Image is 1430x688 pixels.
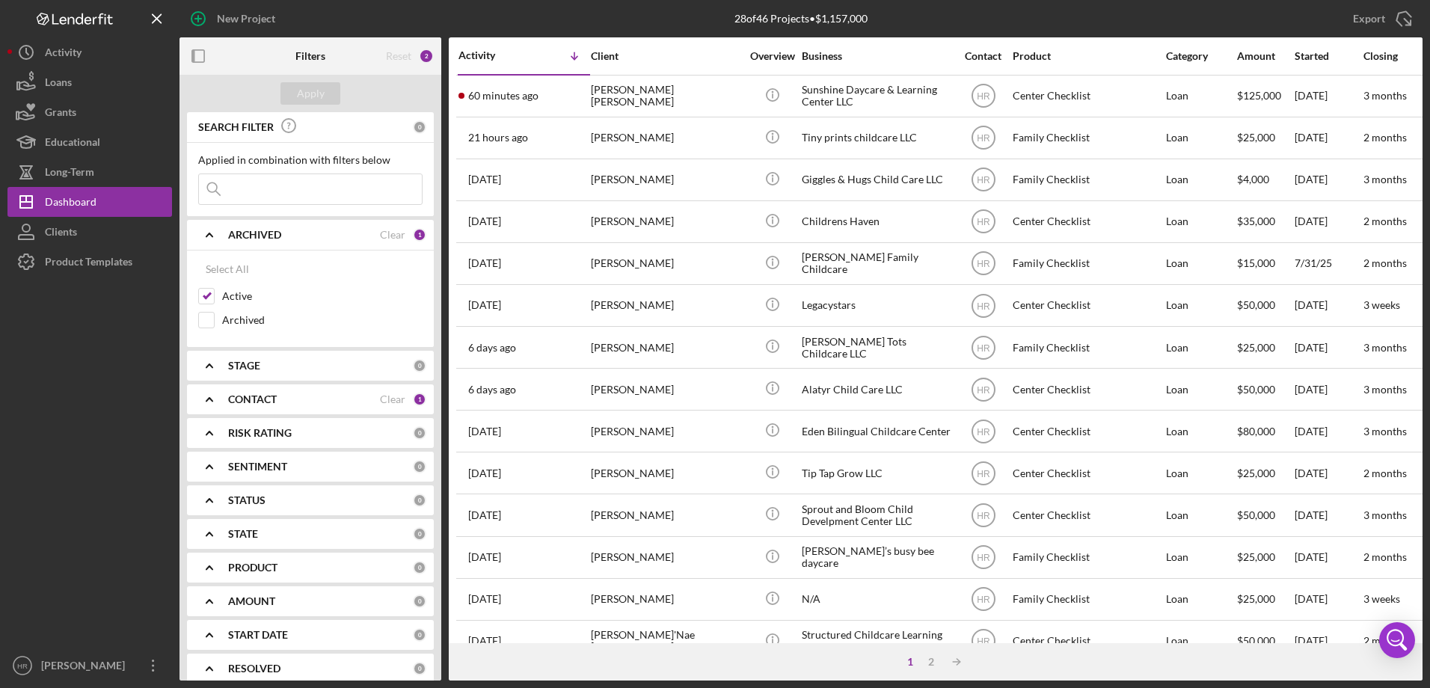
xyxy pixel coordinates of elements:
text: HR [977,426,990,437]
div: 0 [413,527,426,541]
div: Childrens Haven [802,202,951,242]
div: Clear [380,229,405,241]
div: $25,000 [1237,453,1293,493]
div: $50,000 [1237,369,1293,409]
div: 1 [413,228,426,242]
div: Alatyr Child Care LLC [802,369,951,409]
div: Overview [744,50,800,62]
text: HR [977,91,990,102]
text: HR [977,301,990,311]
div: Family Checklist [1013,160,1162,200]
div: Loan [1166,286,1236,325]
div: [PERSON_NAME] [591,580,740,619]
div: Loan [1166,369,1236,409]
button: Long-Term [7,157,172,187]
div: Activity [45,37,82,71]
div: [DATE] [1295,538,1362,577]
div: Center Checklist [1013,411,1162,451]
time: 2025-08-18 19:33 [468,132,528,144]
div: [PERSON_NAME]’s busy bee daycare [802,538,951,577]
button: Educational [7,127,172,157]
b: STAGE [228,360,260,372]
time: 2025-08-16 18:53 [468,215,501,227]
b: SEARCH FILTER [198,121,274,133]
div: Structured Childcare Learning Center [802,621,951,661]
b: STATE [228,528,258,540]
div: 1 [413,393,426,406]
div: Clear [380,393,405,405]
div: [PERSON_NAME]'Nae [PERSON_NAME] [591,621,740,661]
div: Center Checklist [1013,621,1162,661]
div: 7/31/25 [1295,244,1362,283]
time: 2025-08-17 23:03 [468,173,501,185]
button: Select All [198,254,257,284]
div: Category [1166,50,1236,62]
time: 3 months [1363,341,1407,354]
button: Clients [7,217,172,247]
text: HR [977,636,990,647]
div: Product Templates [45,247,132,280]
div: Client [591,50,740,62]
div: Business [802,50,951,62]
div: Sunshine Daycare & Learning Center LLC [802,76,951,116]
div: [DATE] [1295,76,1362,116]
text: HR [977,384,990,395]
text: HR [977,175,990,185]
b: Filters [295,50,325,62]
a: Activity [7,37,172,67]
div: Loan [1166,453,1236,493]
div: Sprout and Bloom Child Develpment Center LLC [802,495,951,535]
div: Grants [45,97,76,131]
div: Center Checklist [1013,202,1162,242]
b: START DATE [228,629,288,641]
div: 0 [413,628,426,642]
time: 2025-08-13 21:30 [468,342,516,354]
time: 2025-08-14 05:41 [468,299,501,311]
div: 0 [413,460,426,473]
div: $25,000 [1237,328,1293,367]
div: Reset [386,50,411,62]
div: $25,000 [1237,538,1293,577]
time: 2025-08-12 19:56 [468,509,501,521]
time: 2 months [1363,467,1407,479]
div: 0 [413,359,426,372]
div: Loan [1166,244,1236,283]
div: Open Intercom Messenger [1379,622,1415,658]
div: [PERSON_NAME] [37,651,135,684]
text: HR [977,595,990,605]
button: Loans [7,67,172,97]
b: PRODUCT [228,562,277,574]
text: HR [17,662,28,670]
div: New Project [217,4,275,34]
div: Center Checklist [1013,76,1162,116]
div: 0 [413,561,426,574]
div: [DATE] [1295,453,1362,493]
div: $15,000 [1237,244,1293,283]
text: HR [977,468,990,479]
label: Active [222,289,423,304]
button: Product Templates [7,247,172,277]
time: 2025-08-07 01:57 [468,593,501,605]
time: 2 months [1363,550,1407,563]
div: Applied in combination with filters below [198,154,423,166]
time: 3 months [1363,425,1407,437]
div: 2 [921,656,942,668]
div: [PERSON_NAME] [591,369,740,409]
div: Loan [1166,495,1236,535]
div: $50,000 [1237,495,1293,535]
div: Center Checklist [1013,369,1162,409]
div: Contact [955,50,1011,62]
div: Center Checklist [1013,286,1162,325]
time: 2025-08-14 21:25 [468,257,501,269]
div: [PERSON_NAME] [591,328,740,367]
div: [DATE] [1295,160,1362,200]
b: SENTIMENT [228,461,287,473]
time: 2 months [1363,131,1407,144]
div: [DATE] [1295,118,1362,158]
div: $50,000 [1237,286,1293,325]
div: Apply [297,82,325,105]
div: Select All [206,254,249,284]
div: Product [1013,50,1162,62]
